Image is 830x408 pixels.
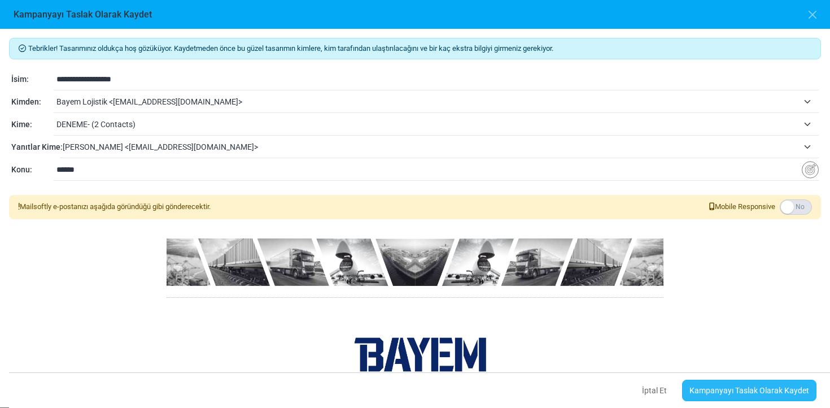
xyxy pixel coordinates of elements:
div: Konu: [11,164,54,176]
div: Mailsoftly e-postanızı aşağıda göründüğü gibi gönderecektir. [18,201,211,212]
span: DENEME- (2 Contacts) [56,114,819,134]
div: Kimden: [11,96,54,108]
table: divider [167,297,663,298]
span: Mobile Responsive [709,201,775,212]
div: Yanıtlar Kime: [11,141,60,153]
div: Tebrikler! Tasarımınız oldukça hoş gözüküyor. Kaydetmeden önce bu güzel tasarımın kimlere, kim ta... [9,38,821,59]
img: Insert Variable [802,161,819,179]
span: Emir BAYRAK <emir.bayrak@bayemlojistik.com.tr> [63,137,819,157]
span: Emir BAYRAK <emir.bayrak@bayemlojistik.com.tr> [63,140,798,154]
span: DENEME- (2 Contacts) [56,118,798,131]
h6: Kampanyayı Taslak Olarak Kaydet [14,9,152,20]
div: İsim: [11,73,54,85]
span: Bayem Lojistik <bilgi@bayemlojistik.com.tr> [56,92,819,112]
div: Kime: [11,119,54,131]
a: Kampanyayı Taslak Olarak Kaydet [682,380,816,401]
button: İptal Et [632,379,676,402]
span: Bayem Lojistik <bilgi@bayemlojistik.com.tr> [56,95,798,108]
